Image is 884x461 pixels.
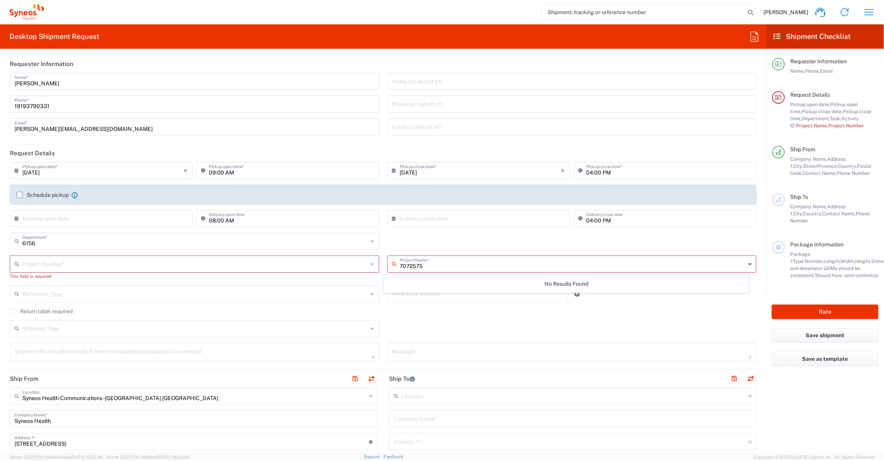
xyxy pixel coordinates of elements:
[10,375,38,383] h2: Ship From
[9,32,99,41] h2: Desktop Shipment Request
[837,170,870,176] span: Phone Number
[561,164,565,177] i: ×
[790,194,808,200] span: Ship To
[790,101,830,107] span: Pickup open date,
[772,305,879,319] button: Rate
[790,92,830,98] span: Request Details
[16,192,69,198] label: Schedule pickup
[803,163,838,169] span: State/Province,
[10,149,55,157] h2: Request Details
[71,455,103,459] span: [DATE] 10:32:38
[815,272,879,278] span: Should have valid content(s)
[542,5,745,20] input: Shipment, tracking or reference number
[772,328,879,343] button: Save shipment
[803,170,837,176] span: Contact Name,
[754,454,875,461] span: Copyright © [DATE]-[DATE] Agistix Inc., All Rights Reserved
[824,258,840,264] span: Length,
[10,308,73,314] label: Return label required
[793,258,805,264] span: Type,
[10,60,73,68] h2: Requester Information
[822,211,856,217] span: Contact Name,
[840,258,855,264] span: Width,
[790,156,827,162] span: Company Name,
[790,146,815,152] span: Ship From
[805,68,820,74] span: Phone,
[773,32,851,41] h2: Shipment Checklist
[830,116,841,121] span: Task,
[828,123,864,129] span: Project Number
[790,204,827,209] span: Company Name,
[838,163,857,169] span: Country,
[772,352,879,366] button: Save as template
[803,211,822,217] span: Country,
[763,9,808,16] span: [PERSON_NAME]
[384,454,404,459] a: Feedback
[9,455,103,459] span: Server: 2025.17.0-1194904eeae
[790,58,847,64] span: Requester Information
[855,258,871,264] span: Height,
[796,123,828,129] span: Project Name,
[10,273,379,280] div: This field is required
[572,288,583,299] a: Add Reference
[387,273,757,280] div: This field is required
[820,68,833,74] span: Email
[389,375,415,383] h2: Ship To
[364,454,384,459] a: Support
[790,68,805,74] span: Name,
[157,455,189,459] span: [DATE] 10:23:34
[802,108,843,114] span: Pickup close date,
[183,164,188,177] i: ×
[802,116,830,121] span: Department,
[106,455,189,459] span: Client: 2025.17.0-159f9de
[790,251,810,264] span: Package 1:
[805,258,824,264] span: Number,
[790,241,844,248] span: Package Information
[793,163,803,169] span: City,
[384,275,749,293] div: No Results Found
[793,211,803,217] span: City,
